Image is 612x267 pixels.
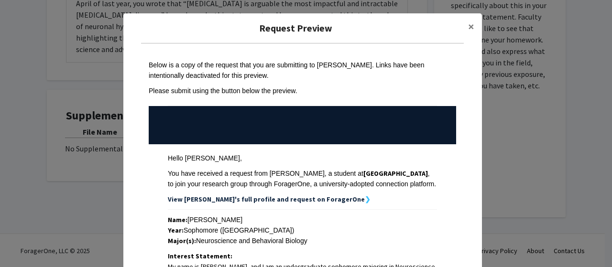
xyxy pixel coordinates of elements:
[168,235,437,246] div: Neuroscience and Behavioral Biology
[363,169,428,178] strong: [GEOGRAPHIC_DATA]
[168,236,196,245] strong: Major(s):
[131,21,460,35] h5: Request Preview
[468,19,474,34] span: ×
[168,225,437,235] div: Sophomore ([GEOGRAPHIC_DATA])
[168,153,437,163] div: Hello [PERSON_NAME],
[7,224,41,260] iframe: Chat
[168,226,184,235] strong: Year:
[149,85,456,96] div: Please submit using the button below the preview.
[168,168,437,189] div: You have received a request from [PERSON_NAME], a student at , to join your research group throug...
[365,195,371,203] strong: ❯
[168,215,187,224] strong: Name:
[149,60,456,81] div: Below is a copy of the request that you are submitting to [PERSON_NAME]. Links have been intentio...
[460,13,482,40] button: Close
[168,252,232,260] strong: Interest Statement:
[168,214,437,225] div: [PERSON_NAME]
[168,195,365,203] strong: View [PERSON_NAME]'s full profile and request on ForagerOne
